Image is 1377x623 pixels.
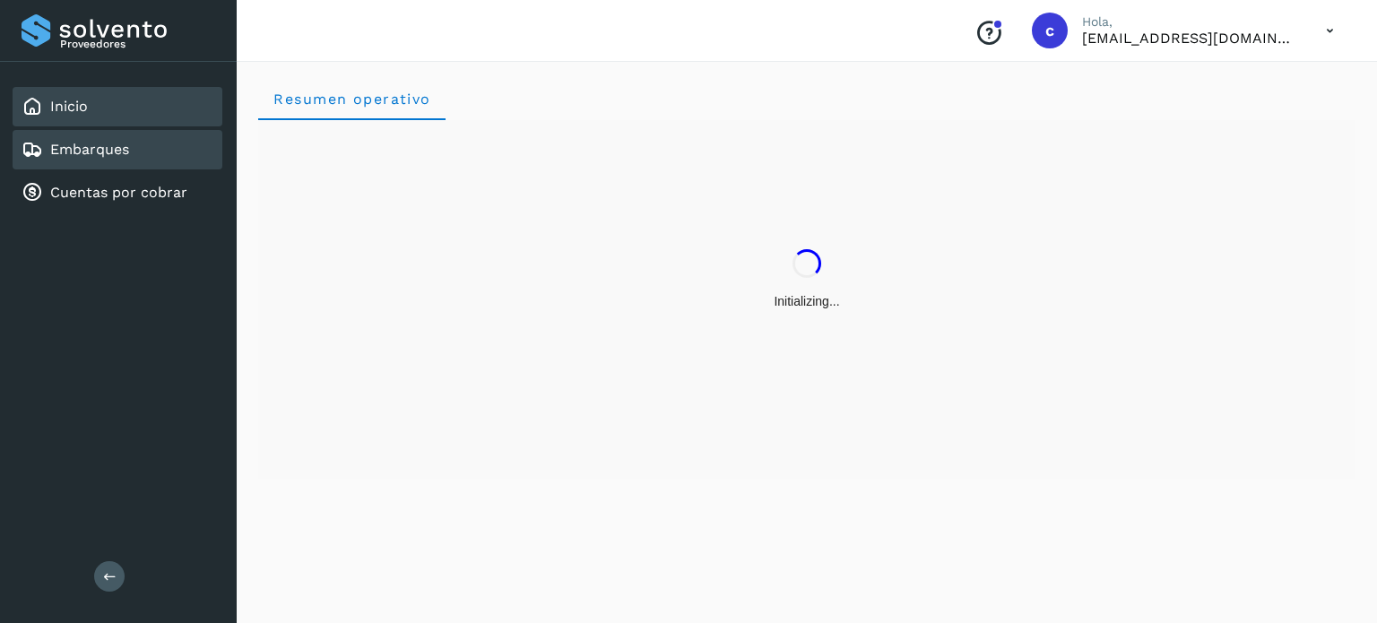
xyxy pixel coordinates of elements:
[13,87,222,126] div: Inicio
[273,91,431,108] span: Resumen operativo
[1082,30,1297,47] p: cuentasespeciales8_met@castores.com.mx
[60,38,215,50] p: Proveedores
[50,141,129,158] a: Embarques
[13,173,222,212] div: Cuentas por cobrar
[50,184,187,201] a: Cuentas por cobrar
[50,98,88,115] a: Inicio
[13,130,222,169] div: Embarques
[1082,14,1297,30] p: Hola,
